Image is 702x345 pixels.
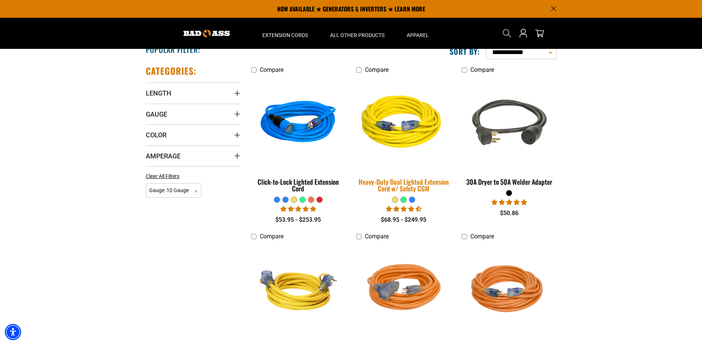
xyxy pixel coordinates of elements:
img: black [463,81,556,166]
div: Heavy-Duty Dual Lighted Extension Cord w/ Safety CGM [356,178,451,192]
summary: Apparel [396,18,440,49]
span: Apparel [407,32,429,38]
span: Extension Cords [262,32,308,38]
span: Gauge: 10 Gauge [146,183,202,198]
span: Compare [470,66,494,73]
a: yellow Heavy-Duty Dual Lighted Extension Cord w/ Safety CGM [356,77,451,196]
summary: Length [146,83,240,103]
span: Compare [260,233,283,240]
div: $68.95 - $249.95 [356,215,451,224]
span: 4.64 stars [386,205,421,212]
div: Click-to-Lock Lighted Extension Cord [251,178,346,192]
a: Clear All Filters [146,172,182,180]
a: Gauge: 10 Gauge [146,187,202,194]
summary: Search [501,27,513,39]
summary: Color [146,124,240,145]
img: blue [252,81,345,166]
span: 5.00 stars [491,199,527,206]
div: 30A Dryer to 50A Welder Adapter [462,178,556,185]
span: Length [146,89,171,97]
img: orange [357,247,450,332]
summary: All Other Products [319,18,396,49]
div: $50.86 [462,209,556,218]
div: $53.95 - $253.95 [251,215,346,224]
label: Sort by: [450,47,480,56]
span: Compare [365,66,389,73]
a: blue Click-to-Lock Lighted Extension Cord [251,77,346,196]
summary: Extension Cords [251,18,319,49]
span: Clear All Filters [146,173,179,179]
a: black 30A Dryer to 50A Welder Adapter [462,77,556,190]
span: Amperage [146,152,181,160]
span: Gauge [146,110,167,118]
div: Accessibility Menu [5,324,21,340]
h2: Popular Filter: [146,45,200,54]
a: cart [534,29,545,38]
img: Bad Ass Extension Cords [184,30,230,37]
span: Compare [365,233,389,240]
img: orange [463,247,556,332]
h2: Categories: [146,65,197,77]
img: yellow [352,76,456,171]
span: Compare [470,233,494,240]
span: Compare [260,66,283,73]
a: Open this option [517,18,529,49]
span: 4.87 stars [281,205,316,212]
summary: Gauge [146,104,240,124]
span: All Other Products [330,32,384,38]
img: yellow [252,247,345,332]
summary: Amperage [146,145,240,166]
span: Color [146,131,167,139]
